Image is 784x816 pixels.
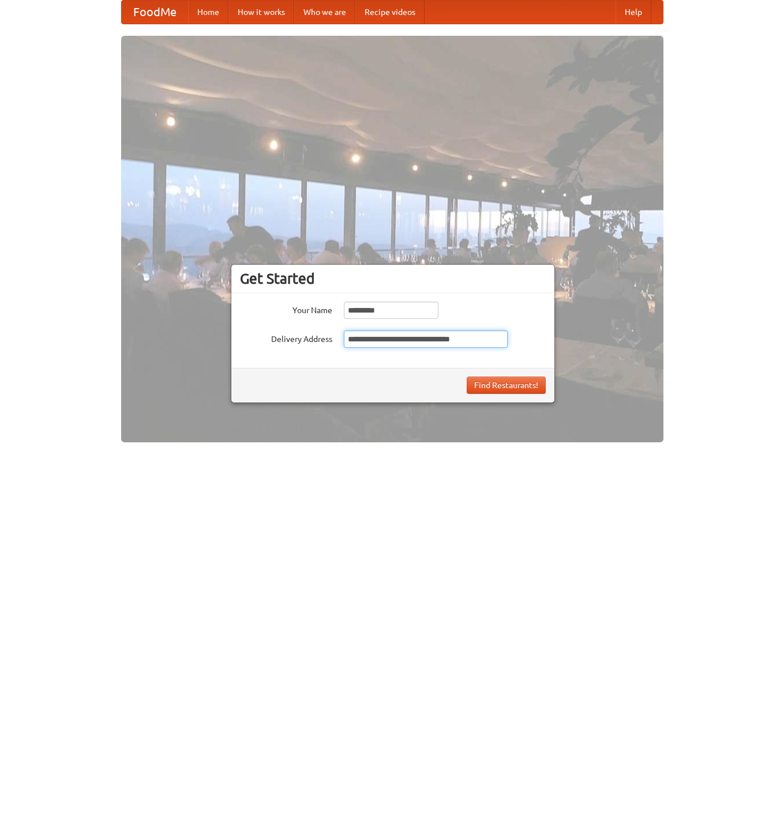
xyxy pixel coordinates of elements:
label: Delivery Address [240,330,332,345]
a: Home [188,1,228,24]
a: Recipe videos [355,1,425,24]
h3: Get Started [240,270,546,287]
a: FoodMe [122,1,188,24]
a: How it works [228,1,294,24]
label: Your Name [240,302,332,316]
button: Find Restaurants! [467,377,546,394]
a: Help [616,1,651,24]
a: Who we are [294,1,355,24]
